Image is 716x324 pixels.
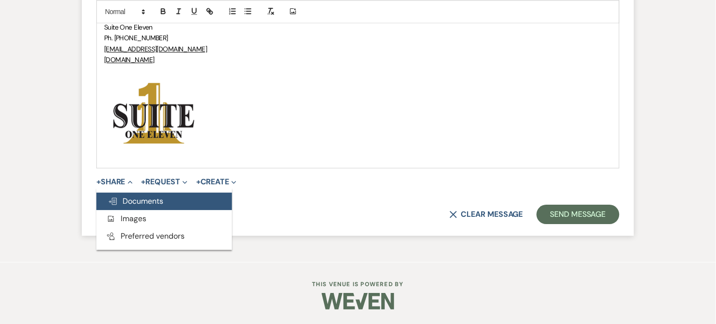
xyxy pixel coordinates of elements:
button: Create [196,178,236,186]
span: Documents [108,196,163,206]
button: Send Message [537,205,620,224]
img: download.png [106,65,202,162]
button: Share [96,178,133,186]
a: [EMAIL_ADDRESS][DOMAIN_NAME] [104,45,207,53]
button: Preferred vendors [96,227,232,245]
span: + [196,178,201,186]
span: Ph. [PHONE_NUMBER] [104,33,168,42]
span: Images [106,213,146,224]
button: Documents [96,193,232,210]
span: + [96,178,101,186]
button: Clear message [450,211,523,218]
span: Suite One Eleven [104,23,153,32]
u: [DOMAIN_NAME] [104,55,155,64]
button: Images [96,210,232,227]
img: Weven Logo [322,284,394,318]
button: Request [141,178,187,186]
span: + [141,178,146,186]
